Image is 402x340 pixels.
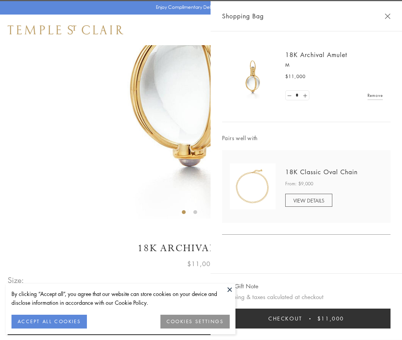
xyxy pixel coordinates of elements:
[160,315,230,329] button: COOKIES SETTINGS
[11,289,230,307] div: By clicking “Accept all”, you agree that our website can store cookies on your device and disclos...
[385,13,391,19] button: Close Shopping Bag
[368,91,383,100] a: Remove
[222,11,264,21] span: Shopping Bag
[285,168,358,176] a: 18K Classic Oval Chain
[301,91,309,100] a: Set quantity to 2
[293,197,324,204] span: VIEW DETAILS
[286,91,293,100] a: Set quantity to 0
[268,314,302,323] span: Checkout
[187,259,215,269] span: $11,000
[11,315,87,329] button: ACCEPT ALL COOKIES
[222,134,391,142] span: Pairs well with
[8,25,123,34] img: Temple St. Clair
[222,281,258,291] button: Add Gift Note
[222,292,391,302] p: Shipping & taxes calculated at checkout
[8,274,25,286] span: Size:
[8,242,394,255] h1: 18K Archival Amulet
[222,309,391,329] button: Checkout $11,000
[156,3,243,11] p: Enjoy Complimentary Delivery & Returns
[317,314,344,323] span: $11,000
[285,61,383,69] p: M
[230,54,276,100] img: 18K Archival Amulet
[285,180,313,188] span: From: $9,000
[285,194,332,207] a: VIEW DETAILS
[285,51,347,59] a: 18K Archival Amulet
[285,73,306,80] span: $11,000
[230,163,276,209] img: N88865-OV18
